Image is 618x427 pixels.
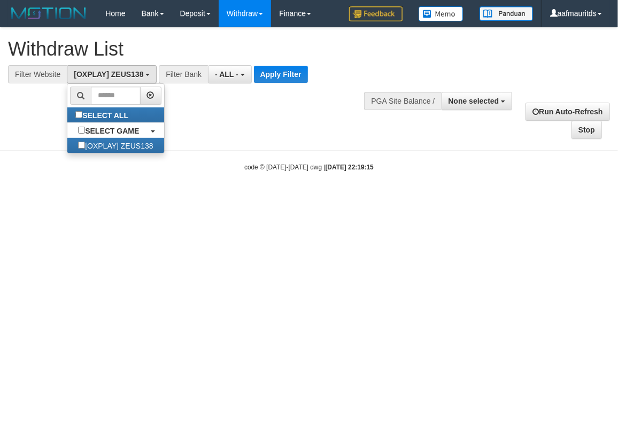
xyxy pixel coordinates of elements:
[526,103,609,121] a: Run Auto-Refresh
[449,97,499,105] span: None selected
[74,70,143,79] span: [OXPLAY] ZEUS138
[8,38,401,60] h1: Withdraw List
[349,6,403,21] img: Feedback.jpg
[67,138,164,153] label: [OXPLAY] ZEUS138
[75,111,82,118] input: SELECT ALL
[254,66,308,83] button: Apply Filter
[67,123,164,138] a: SELECT GAME
[419,6,463,21] img: Button%20Memo.svg
[78,127,85,134] input: SELECT GAME
[571,121,602,139] a: Stop
[215,70,238,79] span: - ALL -
[159,65,208,83] div: Filter Bank
[67,107,139,122] label: SELECT ALL
[244,164,374,171] small: code © [DATE]-[DATE] dwg |
[208,65,251,83] button: - ALL -
[326,164,374,171] strong: [DATE] 22:19:15
[67,65,157,83] button: [OXPLAY] ZEUS138
[480,6,533,21] img: panduan.png
[442,92,513,110] button: None selected
[8,5,89,21] img: MOTION_logo.png
[8,65,67,83] div: Filter Website
[85,127,139,135] b: SELECT GAME
[364,92,441,110] div: PGA Site Balance /
[78,142,85,149] input: [OXPLAY] ZEUS138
